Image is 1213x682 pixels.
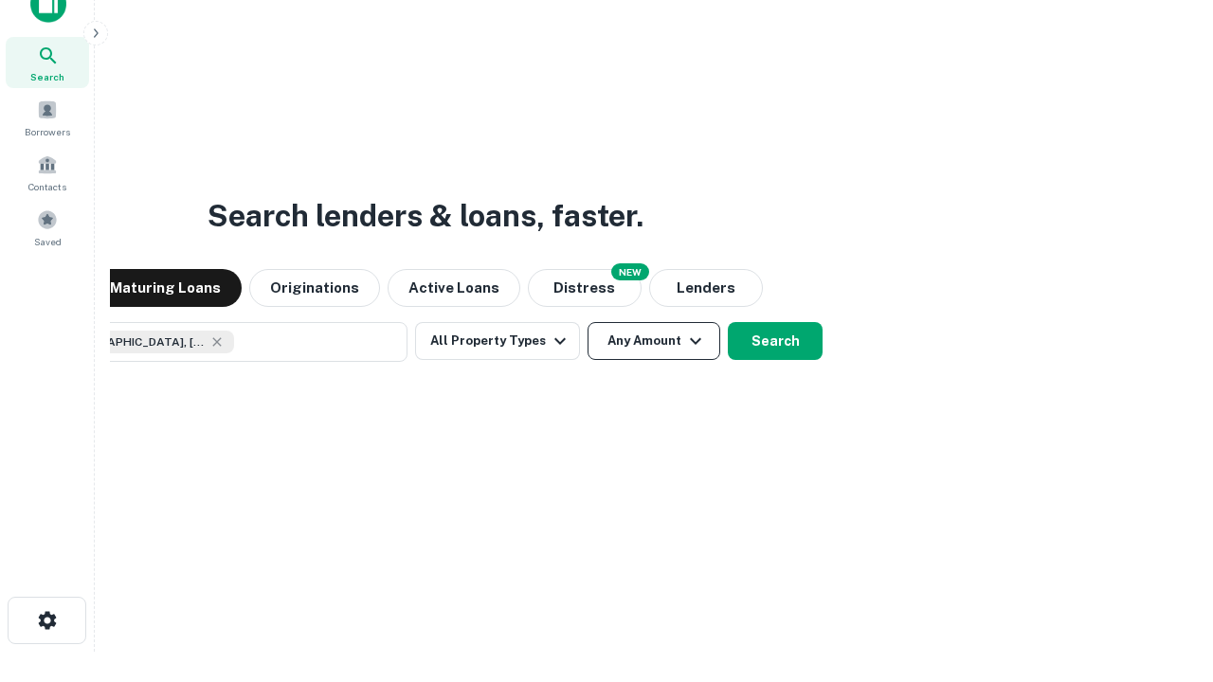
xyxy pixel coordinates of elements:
button: [GEOGRAPHIC_DATA], [GEOGRAPHIC_DATA], [GEOGRAPHIC_DATA] [28,322,407,362]
span: [GEOGRAPHIC_DATA], [GEOGRAPHIC_DATA], [GEOGRAPHIC_DATA] [63,333,206,350]
button: Active Loans [388,269,520,307]
a: Saved [6,202,89,253]
span: Borrowers [25,124,70,139]
button: Lenders [649,269,763,307]
div: NEW [611,263,649,280]
a: Borrowers [6,92,89,143]
span: Saved [34,234,62,249]
iframe: Chat Widget [1118,530,1213,621]
button: All Property Types [415,322,580,360]
a: Contacts [6,147,89,198]
button: Search [728,322,823,360]
a: Search [6,37,89,88]
button: Maturing Loans [89,269,242,307]
button: Any Amount [588,322,720,360]
button: Search distressed loans with lien and other non-mortgage details. [528,269,642,307]
button: Originations [249,269,380,307]
span: Contacts [28,179,66,194]
h3: Search lenders & loans, faster. [208,193,643,239]
span: Search [30,69,64,84]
